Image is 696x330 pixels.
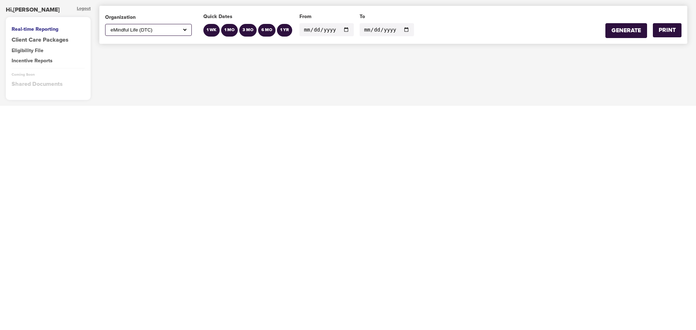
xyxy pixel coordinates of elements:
[261,27,272,33] div: 6 MO
[12,57,85,64] div: Incentive Reports
[258,24,275,37] button: 6 MO
[612,26,641,35] div: GENERATE
[203,13,294,20] div: Quick Dates
[6,6,60,14] div: Hi, [PERSON_NAME]
[221,24,238,37] button: 1 MO
[605,23,647,38] button: GENERATE
[12,72,85,77] div: Coming Soon
[224,27,235,33] div: 1 MO
[12,26,85,33] div: Real-time Reporting
[299,13,354,20] div: From
[239,24,257,37] button: 3 MO
[280,27,289,33] div: 1 YR
[105,14,192,21] div: Organization
[653,23,681,37] button: PRINT
[360,13,414,20] div: To
[203,24,220,37] button: 1 WK
[12,47,85,54] div: Eligibility File
[207,27,216,33] div: 1 WK
[12,80,85,88] div: Shared Documents
[277,24,292,37] button: 1 YR
[659,26,676,34] div: PRINT
[77,6,91,14] div: Logout
[12,36,85,44] a: Client Care Packages
[243,27,253,33] div: 3 MO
